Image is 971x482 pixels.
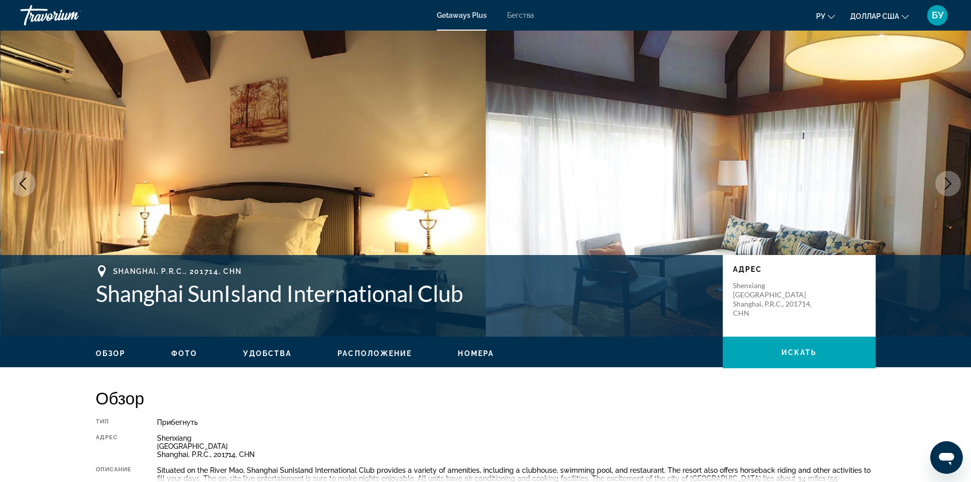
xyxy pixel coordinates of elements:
[507,11,534,19] a: Бегства
[458,349,494,358] button: Номера
[113,267,242,275] span: Shanghai, P.R.C., 201714, CHN
[458,349,494,358] span: Номера
[171,349,197,358] button: Фото
[816,9,835,23] button: Изменить язык
[96,349,126,358] span: Обзор
[850,12,899,20] font: доллар США
[157,434,875,459] div: Shenxiang [GEOGRAPHIC_DATA] Shanghai, P.R.C., 201714, CHN
[96,349,126,358] button: Обзор
[96,434,132,459] div: Адрес
[850,9,909,23] button: Изменить валюту
[437,11,487,19] a: Getaways Plus
[157,418,875,426] div: Прибегнуть
[96,418,132,426] div: Тип
[337,349,412,358] span: Расположение
[171,349,197,358] span: Фото
[96,280,713,307] h1: Shanghai SunIsland International Club
[337,349,412,358] button: Расположение
[243,349,292,358] button: Удобства
[935,171,961,196] button: Next image
[733,281,815,318] p: Shenxiang [GEOGRAPHIC_DATA] Shanghai, P.R.C., 201714, CHN
[781,348,817,357] span: искать
[932,10,943,20] font: БУ
[10,171,36,196] button: Previous image
[243,349,292,358] span: Удобства
[930,441,963,474] iframe: Кнопка запуска окна обмена сообщениями
[723,337,876,368] button: искать
[924,5,951,26] button: Меню пользователя
[816,12,825,20] font: ру
[96,388,876,408] h2: Обзор
[733,265,865,273] p: Адрес
[20,2,122,29] a: Травориум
